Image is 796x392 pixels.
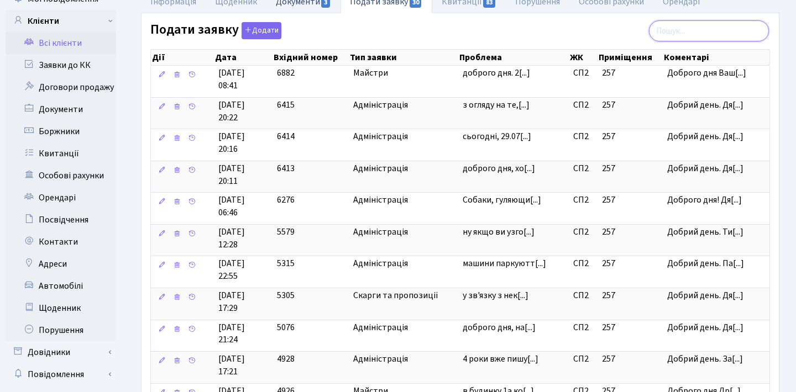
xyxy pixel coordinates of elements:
[667,67,746,79] span: Доброго дня Ваш[...]
[277,67,295,79] span: 6882
[353,289,454,302] span: Скарги та пропозиції
[602,130,615,142] span: 257
[573,67,594,80] span: СП2
[218,67,268,92] span: [DATE] 08:41
[6,253,116,275] a: Адреси
[277,257,295,269] span: 5315
[463,99,530,111] span: з огляду на те,[...]
[463,162,535,174] span: доброго дня, хо[...]
[6,297,116,319] a: Щоденник
[663,50,769,65] th: Коментарі
[602,99,615,111] span: 257
[277,194,295,206] span: 6276
[218,99,268,124] span: [DATE] 20:22
[353,67,454,80] span: Майстри
[277,289,295,301] span: 5305
[6,275,116,297] a: Автомобілі
[214,50,273,65] th: Дата
[353,194,454,206] span: Адміністрація
[6,319,116,341] a: Порушення
[218,321,268,347] span: [DATE] 21:24
[353,130,454,143] span: Адміністрація
[458,50,569,65] th: Проблема
[353,226,454,239] span: Адміністрація
[277,162,295,174] span: 6413
[667,130,743,142] span: Добрий день. Дя[...]
[6,54,116,76] a: Заявки до КК
[218,226,268,251] span: [DATE] 12:28
[239,20,281,40] a: Додати
[6,187,116,209] a: Орендарі
[463,194,541,206] span: Собаки, гуляющи[...]
[277,130,295,142] span: 6414
[602,226,615,238] span: 257
[6,209,116,231] a: Посвідчення
[277,321,295,333] span: 5076
[598,50,663,65] th: Приміщення
[667,226,743,238] span: Добрий день. Ти[...]
[573,226,594,239] span: СП2
[463,130,531,142] span: сьогодні, 29.07[...]
[218,130,268,156] span: [DATE] 20:16
[667,194,742,206] span: Доброго дня! Дя[...]
[277,99,295,111] span: 6415
[273,50,348,65] th: Вхідний номер
[463,321,536,333] span: доброго дня, на[...]
[463,353,538,365] span: 4 роки вже пишу[...]
[6,231,116,253] a: Контакти
[602,67,615,79] span: 257
[602,321,615,333] span: 257
[573,257,594,270] span: СП2
[573,289,594,302] span: СП2
[353,321,454,334] span: Адміністрація
[6,142,116,165] a: Квитанції
[667,289,743,301] span: Добрий день. Дя[...]
[602,194,615,206] span: 257
[151,50,214,65] th: Дії
[349,50,458,65] th: Тип заявки
[602,289,615,301] span: 257
[277,226,295,238] span: 5579
[573,321,594,334] span: СП2
[218,289,268,315] span: [DATE] 17:29
[353,257,454,270] span: Адміністрація
[218,194,268,219] span: [DATE] 06:46
[6,341,116,363] a: Довідники
[218,162,268,188] span: [DATE] 20:11
[463,257,546,269] span: машини паркуютт[...]
[6,76,116,98] a: Договори продажу
[150,22,281,39] label: Подати заявку
[573,194,594,206] span: СП2
[6,165,116,187] a: Особові рахунки
[667,162,743,174] span: Добрий день. Дя[...]
[353,353,454,365] span: Адміністрація
[667,257,744,269] span: Добрий день. Па[...]
[353,162,454,175] span: Адміністрація
[6,363,116,385] a: Повідомлення
[602,353,615,365] span: 257
[667,321,743,333] span: Добрий день. Дя[...]
[602,257,615,269] span: 257
[667,99,743,111] span: Добрий день. Дя[...]
[463,67,530,79] span: доброго дня. 2[...]
[353,99,454,112] span: Адміністрація
[573,99,594,112] span: СП2
[602,162,615,174] span: 257
[463,226,535,238] span: ну якщо ви узго[...]
[6,10,116,32] a: Клієнти
[463,289,528,301] span: у зв'язку з нек[...]
[6,32,116,54] a: Всі клієнти
[667,353,743,365] span: Добрий день. За[...]
[569,50,598,65] th: ЖК
[218,353,268,378] span: [DATE] 17:21
[573,162,594,175] span: СП2
[242,22,281,39] button: Подати заявку
[6,98,116,120] a: Документи
[218,257,268,283] span: [DATE] 22:55
[277,353,295,365] span: 4928
[573,353,594,365] span: СП2
[6,120,116,142] a: Боржники
[573,130,594,143] span: СП2
[649,20,769,41] input: Пошук...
